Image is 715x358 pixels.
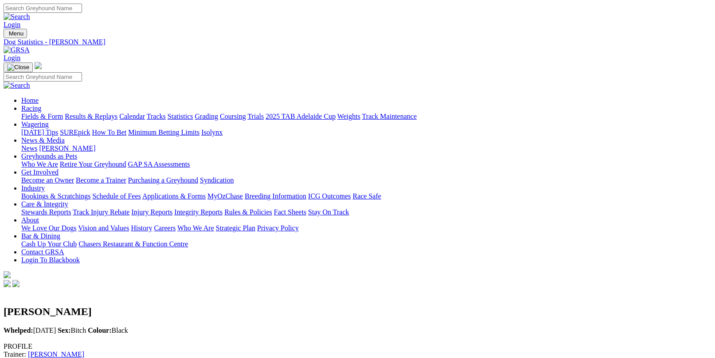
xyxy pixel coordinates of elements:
a: Grading [195,113,218,120]
a: Race Safe [352,192,381,200]
a: Login [4,21,20,28]
a: Become a Trainer [76,176,126,184]
a: Dog Statistics - [PERSON_NAME] [4,38,711,46]
a: Stay On Track [308,208,349,216]
a: Strategic Plan [216,224,255,232]
h2: [PERSON_NAME] [4,306,711,318]
button: Toggle navigation [4,62,33,72]
img: Search [4,13,30,21]
a: Purchasing a Greyhound [128,176,198,184]
a: Become an Owner [21,176,74,184]
a: Privacy Policy [257,224,299,232]
a: Bookings & Scratchings [21,192,90,200]
a: Fields & Form [21,113,63,120]
a: Retire Your Greyhound [60,160,126,168]
a: [DATE] Tips [21,128,58,136]
a: Greyhounds as Pets [21,152,77,160]
div: Get Involved [21,176,711,184]
a: Careers [154,224,176,232]
a: Coursing [220,113,246,120]
input: Search [4,72,82,82]
a: Racing [21,105,41,112]
span: [DATE] [4,327,56,334]
img: logo-grsa-white.png [4,271,11,278]
a: History [131,224,152,232]
button: Toggle navigation [4,29,27,38]
a: Who We Are [21,160,58,168]
span: Trainer: [4,350,26,358]
img: Search [4,82,30,89]
a: We Love Our Dogs [21,224,76,232]
a: Fact Sheets [274,208,306,216]
a: Login To Blackbook [21,256,80,264]
div: News & Media [21,144,711,152]
a: Vision and Values [78,224,129,232]
a: Rules & Policies [224,208,272,216]
div: Greyhounds as Pets [21,160,711,168]
a: Track Injury Rebate [73,208,129,216]
a: Applications & Forms [142,192,206,200]
a: Schedule of Fees [92,192,141,200]
div: Wagering [21,128,711,136]
a: Integrity Reports [174,208,223,216]
a: [PERSON_NAME] [39,144,95,152]
a: Statistics [168,113,193,120]
a: SUREpick [60,128,90,136]
a: Track Maintenance [362,113,417,120]
a: News [21,144,37,152]
a: About [21,216,39,224]
a: Isolynx [201,128,223,136]
a: GAP SA Assessments [128,160,190,168]
div: Racing [21,113,711,121]
a: Who We Are [177,224,214,232]
span: Black [88,327,128,334]
a: How To Bet [92,128,127,136]
a: Trials [247,113,264,120]
a: Industry [21,184,45,192]
img: Close [7,64,29,71]
div: PROFILE [4,342,711,350]
span: Menu [9,30,23,37]
img: facebook.svg [4,280,11,287]
a: Minimum Betting Limits [128,128,199,136]
a: Get Involved [21,168,59,176]
b: Whelped: [4,327,33,334]
a: Home [21,97,39,104]
img: logo-grsa-white.png [35,62,42,69]
a: MyOzChase [207,192,243,200]
input: Search [4,4,82,13]
a: Bar & Dining [21,232,60,240]
div: Industry [21,192,711,200]
div: Bar & Dining [21,240,711,248]
a: Breeding Information [245,192,306,200]
a: Stewards Reports [21,208,71,216]
a: Cash Up Your Club [21,240,77,248]
a: Care & Integrity [21,200,68,208]
a: Contact GRSA [21,248,64,256]
a: Tracks [147,113,166,120]
a: News & Media [21,136,65,144]
b: Colour: [88,327,111,334]
a: Weights [337,113,360,120]
img: twitter.svg [12,280,20,287]
a: ICG Outcomes [308,192,351,200]
a: [PERSON_NAME] [28,350,84,358]
div: About [21,224,711,232]
a: Results & Replays [65,113,117,120]
b: Sex: [58,327,70,334]
span: Bitch [58,327,86,334]
a: Wagering [21,121,49,128]
a: Chasers Restaurant & Function Centre [78,240,188,248]
a: Login [4,54,20,62]
div: Care & Integrity [21,208,711,216]
a: Injury Reports [131,208,172,216]
a: 2025 TAB Adelaide Cup [266,113,336,120]
a: Calendar [119,113,145,120]
a: Syndication [200,176,234,184]
img: GRSA [4,46,30,54]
